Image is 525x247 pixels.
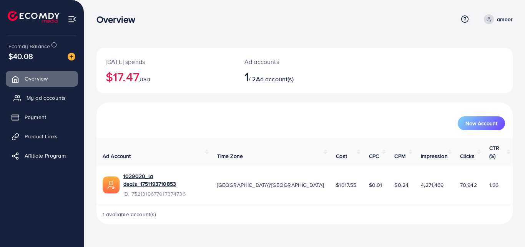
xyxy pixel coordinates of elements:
[394,181,409,189] span: $0.24
[458,116,505,130] button: New Account
[140,76,150,83] span: USD
[394,152,405,160] span: CPM
[336,152,347,160] span: Cost
[244,68,249,86] span: 1
[256,75,294,83] span: Ad account(s)
[6,129,78,144] a: Product Links
[460,152,475,160] span: Clicks
[27,94,66,102] span: My ad accounts
[106,69,226,84] h2: $17.47
[244,57,330,66] p: Ad accounts
[6,71,78,86] a: Overview
[68,15,76,24] img: menu
[106,57,226,66] p: [DATE] spends
[68,53,75,60] img: image
[369,181,382,189] span: $0.01
[481,14,513,24] a: ameer
[217,181,324,189] span: [GEOGRAPHIC_DATA]/[GEOGRAPHIC_DATA]
[25,133,58,140] span: Product Links
[6,90,78,106] a: My ad accounts
[489,181,499,189] span: 1.66
[103,176,120,193] img: ic-ads-acc.e4c84228.svg
[25,113,46,121] span: Payment
[217,152,243,160] span: Time Zone
[6,109,78,125] a: Payment
[25,152,66,160] span: Affiliate Program
[25,75,48,82] span: Overview
[336,181,356,189] span: $1017.55
[244,69,330,84] h2: / 2
[103,152,131,160] span: Ad Account
[489,144,499,160] span: CTR (%)
[8,11,60,23] img: logo
[6,148,78,163] a: Affiliate Program
[497,15,513,24] p: ameer
[8,42,50,50] span: Ecomdy Balance
[123,172,205,188] a: 1029020_la deals_1751193710853
[103,210,156,218] span: 1 available account(s)
[460,181,477,189] span: 70,942
[123,190,205,198] span: ID: 7521319677017374736
[465,121,497,126] span: New Account
[421,181,444,189] span: 4,271,469
[369,152,379,160] span: CPC
[96,14,141,25] h3: Overview
[421,152,448,160] span: Impression
[8,50,33,62] span: $40.08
